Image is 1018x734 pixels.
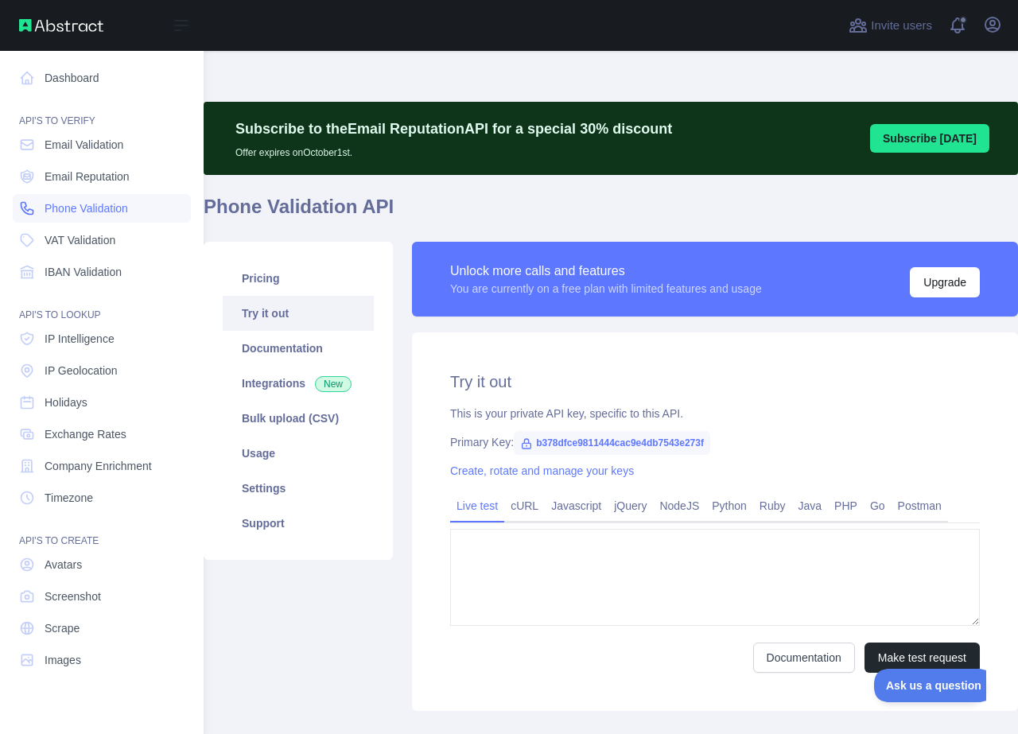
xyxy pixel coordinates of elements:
[13,258,191,286] a: IBAN Validation
[45,331,115,347] span: IP Intelligence
[450,371,980,393] h2: Try it out
[13,356,191,385] a: IP Geolocation
[45,652,81,668] span: Images
[13,646,191,674] a: Images
[45,394,87,410] span: Holidays
[45,200,128,216] span: Phone Validation
[315,376,352,392] span: New
[450,493,504,518] a: Live test
[910,267,980,297] button: Upgrade
[223,331,374,366] a: Documentation
[223,261,374,296] a: Pricing
[753,493,792,518] a: Ruby
[13,194,191,223] a: Phone Validation
[13,64,191,92] a: Dashboard
[13,582,191,611] a: Screenshot
[753,643,855,673] a: Documentation
[45,490,93,506] span: Timezone
[450,281,762,297] div: You are currently on a free plan with limited features and usage
[13,484,191,512] a: Timezone
[223,296,374,331] a: Try it out
[792,493,829,518] a: Java
[204,194,1018,232] h1: Phone Validation API
[13,226,191,254] a: VAT Validation
[45,363,118,379] span: IP Geolocation
[874,669,986,702] iframe: Toggle Customer Support
[13,388,191,417] a: Holidays
[235,140,672,159] p: Offer expires on October 1st.
[450,262,762,281] div: Unlock more calls and features
[545,493,608,518] a: Javascript
[13,550,191,579] a: Avatars
[45,137,123,153] span: Email Validation
[13,95,191,127] div: API'S TO VERIFY
[45,588,101,604] span: Screenshot
[13,289,191,321] div: API'S TO LOOKUP
[13,614,191,643] a: Scrape
[13,420,191,449] a: Exchange Rates
[13,452,191,480] a: Company Enrichment
[223,436,374,471] a: Usage
[13,515,191,547] div: API'S TO CREATE
[892,493,948,518] a: Postman
[13,130,191,159] a: Email Validation
[19,19,103,32] img: Abstract API
[864,493,892,518] a: Go
[45,458,152,474] span: Company Enrichment
[235,118,672,140] p: Subscribe to the Email Reputation API for a special 30 % discount
[608,493,653,518] a: jQuery
[865,643,980,673] button: Make test request
[13,162,191,191] a: Email Reputation
[223,366,374,401] a: Integrations New
[450,464,634,477] a: Create, rotate and manage your keys
[223,506,374,541] a: Support
[223,401,374,436] a: Bulk upload (CSV)
[653,493,705,518] a: NodeJS
[223,471,374,506] a: Settings
[45,620,80,636] span: Scrape
[13,324,191,353] a: IP Intelligence
[504,493,545,518] a: cURL
[871,17,932,35] span: Invite users
[45,264,122,280] span: IBAN Validation
[828,493,864,518] a: PHP
[45,426,126,442] span: Exchange Rates
[450,434,980,450] div: Primary Key:
[845,13,935,38] button: Invite users
[870,124,989,153] button: Subscribe [DATE]
[45,169,130,184] span: Email Reputation
[705,493,753,518] a: Python
[45,557,82,573] span: Avatars
[450,406,980,421] div: This is your private API key, specific to this API.
[45,232,115,248] span: VAT Validation
[514,431,710,455] span: b378dfce9811444cac9e4db7543e273f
